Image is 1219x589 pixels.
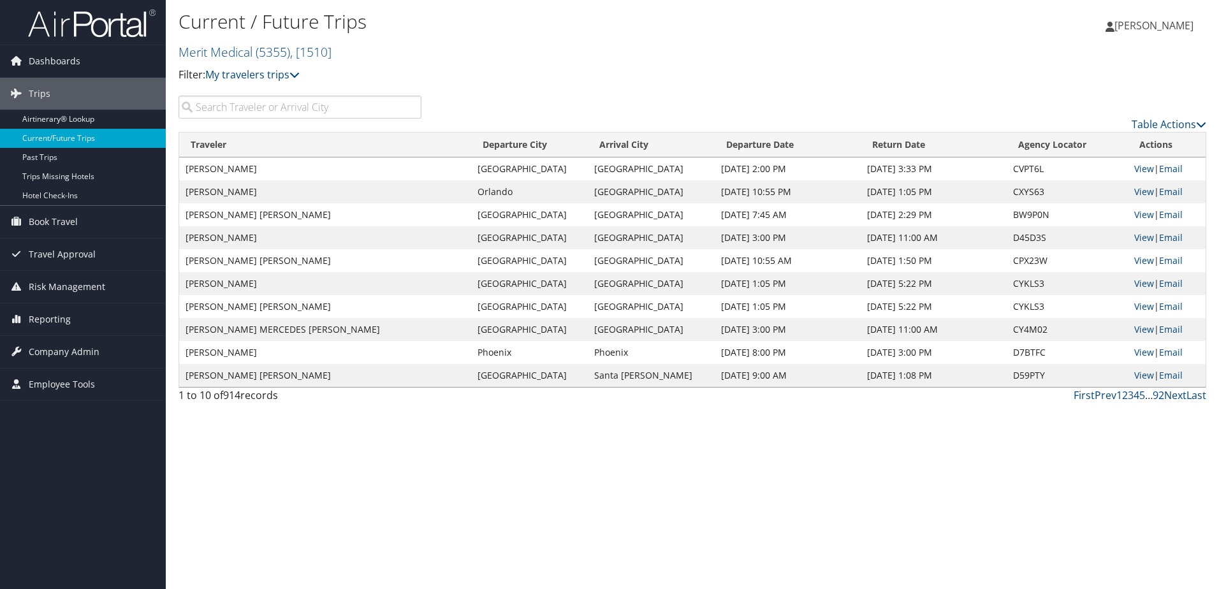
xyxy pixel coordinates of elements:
a: My travelers trips [205,68,300,82]
td: [GEOGRAPHIC_DATA] [588,249,715,272]
td: [GEOGRAPHIC_DATA] [471,318,588,341]
td: Phoenix [471,341,588,364]
td: [DATE] 1:05 PM [715,272,861,295]
td: [DATE] 3:33 PM [861,157,1007,180]
td: CY4M02 [1007,318,1127,341]
div: 1 to 10 of records [179,388,421,409]
span: Trips [29,78,50,110]
a: Email [1159,277,1183,289]
td: [GEOGRAPHIC_DATA] [588,272,715,295]
td: [DATE] 2:00 PM [715,157,861,180]
th: Departure Date: activate to sort column descending [715,133,861,157]
a: Table Actions [1132,117,1206,131]
p: Filter: [179,67,864,84]
td: CVPT6L [1007,157,1127,180]
span: [PERSON_NAME] [1114,18,1193,33]
input: Search Traveler or Arrival City [179,96,421,119]
td: [DATE] 7:45 AM [715,203,861,226]
a: View [1134,323,1154,335]
span: ( 5355 ) [256,43,290,61]
td: | [1128,341,1206,364]
td: CYKLS3 [1007,272,1127,295]
a: View [1134,163,1154,175]
th: Return Date: activate to sort column ascending [861,133,1007,157]
td: [DATE] 3:00 PM [715,226,861,249]
td: | [1128,318,1206,341]
a: Email [1159,323,1183,335]
td: D59PTY [1007,364,1127,387]
td: Phoenix [588,341,715,364]
td: [PERSON_NAME] [PERSON_NAME] [179,364,471,387]
td: | [1128,203,1206,226]
td: [GEOGRAPHIC_DATA] [588,203,715,226]
a: View [1134,346,1154,358]
td: [GEOGRAPHIC_DATA] [471,295,588,318]
a: Merit Medical [179,43,332,61]
a: Email [1159,231,1183,244]
img: airportal-logo.png [28,8,156,38]
th: Departure City: activate to sort column ascending [471,133,588,157]
td: | [1128,364,1206,387]
td: [DATE] 1:08 PM [861,364,1007,387]
td: [GEOGRAPHIC_DATA] [588,180,715,203]
td: [DATE] 2:29 PM [861,203,1007,226]
a: Email [1159,300,1183,312]
td: [DATE] 9:00 AM [715,364,861,387]
td: CYKLS3 [1007,295,1127,318]
span: … [1145,388,1153,402]
td: [DATE] 10:55 PM [715,180,861,203]
a: Email [1159,185,1183,198]
td: [PERSON_NAME] MERCEDES [PERSON_NAME] [179,318,471,341]
span: Dashboards [29,45,80,77]
td: [GEOGRAPHIC_DATA] [588,226,715,249]
a: Email [1159,208,1183,221]
a: View [1134,208,1154,221]
a: Last [1186,388,1206,402]
td: BW9P0N [1007,203,1127,226]
td: [GEOGRAPHIC_DATA] [588,157,715,180]
a: Email [1159,346,1183,358]
span: 914 [223,388,240,402]
td: [GEOGRAPHIC_DATA] [588,318,715,341]
td: [GEOGRAPHIC_DATA] [471,249,588,272]
h1: Current / Future Trips [179,8,864,35]
a: 1 [1116,388,1122,402]
td: [PERSON_NAME] [179,341,471,364]
td: [DATE] 11:00 AM [861,226,1007,249]
th: Traveler: activate to sort column ascending [179,133,471,157]
a: 5 [1139,388,1145,402]
a: Prev [1095,388,1116,402]
td: [PERSON_NAME] [179,180,471,203]
td: | [1128,226,1206,249]
a: View [1134,231,1154,244]
td: | [1128,249,1206,272]
a: First [1074,388,1095,402]
a: Email [1159,254,1183,266]
td: [GEOGRAPHIC_DATA] [471,226,588,249]
td: [PERSON_NAME] [179,272,471,295]
td: | [1128,272,1206,295]
a: 92 [1153,388,1164,402]
td: | [1128,295,1206,318]
td: [GEOGRAPHIC_DATA] [471,203,588,226]
td: [GEOGRAPHIC_DATA] [588,295,715,318]
td: [GEOGRAPHIC_DATA] [471,364,588,387]
td: [DATE] 5:22 PM [861,272,1007,295]
span: Risk Management [29,271,105,303]
span: Book Travel [29,206,78,238]
a: View [1134,185,1154,198]
td: CPX23W [1007,249,1127,272]
td: [PERSON_NAME] [179,226,471,249]
a: View [1134,369,1154,381]
span: Travel Approval [29,238,96,270]
a: Next [1164,388,1186,402]
td: [DATE] 3:00 PM [861,341,1007,364]
a: Email [1159,369,1183,381]
td: [DATE] 10:55 AM [715,249,861,272]
td: [DATE] 5:22 PM [861,295,1007,318]
td: [PERSON_NAME] [179,157,471,180]
a: 3 [1128,388,1134,402]
td: [DATE] 8:00 PM [715,341,861,364]
span: , [ 1510 ] [290,43,332,61]
td: [PERSON_NAME] [PERSON_NAME] [179,295,471,318]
